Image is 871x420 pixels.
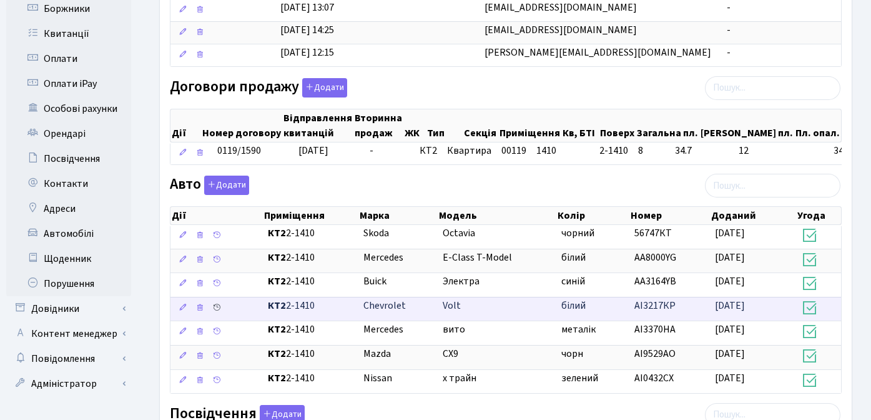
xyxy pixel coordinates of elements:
[501,144,526,157] span: 00119
[485,1,637,14] span: [EMAIL_ADDRESS][DOMAIN_NAME]
[727,1,731,14] span: -
[263,207,358,224] th: Приміщення
[727,23,731,37] span: -
[302,78,347,97] button: Договори продажу
[370,144,373,157] span: -
[268,347,353,361] span: 2-1410
[363,347,391,361] span: Mazda
[170,109,201,142] th: Дії
[363,274,386,288] span: Buick
[443,371,476,385] span: х трайн
[715,299,745,312] span: [DATE]
[561,371,598,385] span: зелений
[485,46,711,59] span: [PERSON_NAME][EMAIL_ADDRESS][DOMAIN_NAME]
[6,246,131,271] a: Щоденник
[705,76,840,100] input: Пошук...
[715,322,745,336] span: [DATE]
[217,144,261,157] span: 0119/1590
[699,109,794,142] th: [PERSON_NAME] пл.
[6,21,131,46] a: Квитанції
[204,176,249,195] button: Авто
[599,109,636,142] th: Поверх
[727,46,731,59] span: -
[443,226,475,240] span: Octavia
[561,299,586,312] span: білий
[6,271,131,296] a: Порушення
[629,207,710,224] th: Номер
[447,144,491,158] span: Квартира
[443,251,512,264] span: E-Class T-Model
[485,23,637,37] span: [EMAIL_ADDRESS][DOMAIN_NAME]
[268,226,353,241] span: 2-1410
[6,221,131,246] a: Автомобілі
[6,71,131,96] a: Оплати iPay
[268,226,286,240] b: КТ2
[438,207,556,224] th: Модель
[6,371,131,396] a: Адміністратор
[6,96,131,121] a: Особові рахунки
[280,46,334,59] span: [DATE] 12:15
[561,226,594,240] span: чорний
[561,109,598,142] th: Кв, БТІ
[739,144,824,158] span: 12
[6,296,131,321] a: Довідники
[561,347,583,361] span: чорн
[715,274,745,288] span: [DATE]
[268,322,286,336] b: КТ2
[201,174,249,196] a: Додати
[363,299,406,312] span: Chevrolet
[834,144,870,158] span: 34.7
[6,171,131,196] a: Контакти
[420,144,437,158] span: КТ2
[715,347,745,361] span: [DATE]
[796,207,841,224] th: Угода
[170,176,249,195] label: Авто
[634,322,676,336] span: АІ3370НА
[298,144,328,157] span: [DATE]
[556,207,629,224] th: Колір
[403,109,426,142] th: ЖК
[715,371,745,385] span: [DATE]
[6,146,131,171] a: Посвідчення
[463,109,498,142] th: Секція
[443,322,465,336] span: вито
[715,251,745,264] span: [DATE]
[6,346,131,371] a: Повідомлення
[268,371,286,385] b: КТ2
[443,274,480,288] span: Электра
[363,226,389,240] span: Skoda
[268,251,353,265] span: 2-1410
[443,347,458,361] span: СХ9
[634,226,672,240] span: 56747КТ
[353,109,403,142] th: Вторинна продаж
[634,251,676,264] span: AA8000YG
[634,274,676,288] span: АА3164YB
[6,121,131,146] a: Орендарі
[363,371,392,385] span: Nissan
[268,299,353,313] span: 2-1410
[268,274,286,288] b: КТ2
[170,207,263,224] th: Дії
[561,322,596,336] span: металік
[268,322,353,337] span: 2-1410
[536,144,556,157] span: 1410
[170,78,347,97] label: Договори продажу
[498,109,561,142] th: Приміщення
[561,251,586,264] span: білий
[280,23,334,37] span: [DATE] 14:25
[715,226,745,240] span: [DATE]
[634,299,676,312] span: АІ3217КР
[794,109,841,142] th: Пл. опал.
[634,347,676,361] span: АІ9529АО
[6,196,131,221] a: Адреси
[268,299,286,312] b: КТ2
[443,299,461,312] span: Volt
[6,321,131,346] a: Контент менеджер
[280,1,334,14] span: [DATE] 13:07
[268,274,353,289] span: 2-1410
[638,144,665,158] span: 8
[710,207,796,224] th: Доданий
[426,109,463,142] th: Тип
[561,274,585,288] span: синій
[6,46,131,71] a: Оплати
